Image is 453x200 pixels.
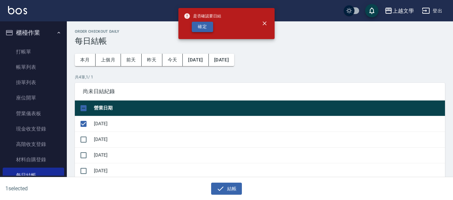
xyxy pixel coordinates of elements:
[8,6,27,14] img: Logo
[3,24,64,41] button: 櫃檯作業
[162,54,183,66] button: 今天
[5,184,112,193] h6: 1 selected
[75,36,445,46] h3: 每日結帳
[3,90,64,106] a: 座位開單
[3,152,64,167] a: 材料自購登錄
[365,4,379,17] button: save
[92,132,445,147] td: [DATE]
[211,183,242,195] button: 結帳
[3,59,64,75] a: 帳單列表
[92,147,445,163] td: [DATE]
[92,116,445,132] td: [DATE]
[257,16,272,31] button: close
[96,54,121,66] button: 上個月
[3,168,64,183] a: 每日結帳
[75,29,445,34] h2: Order checkout daily
[75,74,445,80] p: 共 4 筆, 1 / 1
[3,44,64,59] a: 打帳單
[3,75,64,90] a: 掛單列表
[83,88,437,95] span: 尚未日結紀錄
[3,137,64,152] a: 高階收支登錄
[92,163,445,179] td: [DATE]
[183,54,208,66] button: [DATE]
[121,54,142,66] button: 前天
[142,54,162,66] button: 昨天
[382,4,417,18] button: 上越文學
[192,22,213,32] button: 確定
[3,121,64,137] a: 現金收支登錄
[92,101,445,116] th: 營業日期
[419,5,445,17] button: 登出
[209,54,234,66] button: [DATE]
[393,7,414,15] div: 上越文學
[75,54,96,66] button: 本月
[3,106,64,121] a: 營業儀表板
[184,13,221,19] span: 是否確認要日結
